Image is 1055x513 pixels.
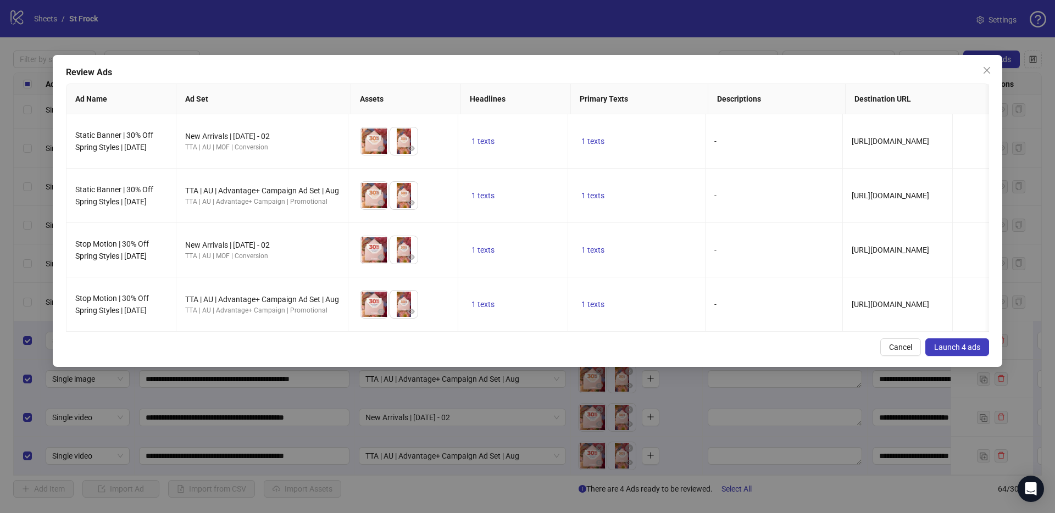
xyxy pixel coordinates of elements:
span: Stop Motion | 30% Off Spring Styles | [DATE] [75,294,149,315]
button: Preview [404,142,418,155]
span: - [714,191,717,200]
span: eye [377,308,385,315]
span: eye [407,199,415,207]
button: Preview [404,305,418,318]
th: Headlines [461,84,571,114]
button: 1 texts [577,298,609,311]
th: Ad Name [66,84,176,114]
button: 1 texts [467,243,499,256]
button: 1 texts [467,298,499,311]
span: eye [407,144,415,152]
img: Asset 2 [390,127,418,155]
span: 1 texts [581,246,604,254]
th: Ad Set [176,84,351,114]
div: TTA | AU | Advantage+ Campaign | Promotional [185,305,339,316]
span: eye [377,253,385,261]
button: Preview [404,250,418,264]
span: - [714,137,717,146]
img: Asset 1 [360,127,388,155]
span: 1 texts [471,246,495,254]
th: Primary Texts [571,84,708,114]
button: Preview [375,142,388,155]
span: eye [377,199,385,207]
img: Asset 1 [360,236,388,264]
button: 1 texts [577,243,609,256]
div: Review Ads [66,66,989,79]
span: [URL][DOMAIN_NAME] [852,191,929,200]
div: Open Intercom Messenger [1018,476,1044,502]
button: Preview [375,196,388,209]
span: eye [407,253,415,261]
button: Preview [404,196,418,209]
th: Descriptions [708,84,846,114]
div: TTA | AU | Advantage+ Campaign | Promotional [185,197,339,207]
div: TTA | AU | MOF | Conversion [185,142,339,153]
span: Stop Motion | 30% Off Spring Styles | [DATE] [75,239,149,260]
img: Asset 2 [390,236,418,264]
button: Preview [375,250,388,264]
button: Preview [375,305,388,318]
img: Asset 1 [360,291,388,318]
button: 1 texts [577,135,609,148]
span: [URL][DOMAIN_NAME] [852,137,929,146]
span: 1 texts [581,137,604,146]
th: Destination URL [846,84,1026,114]
div: TTA | AU | Advantage+ Campaign Ad Set | Aug [185,185,339,197]
button: Launch 4 ads [925,338,989,356]
button: Close [978,62,996,79]
button: 1 texts [577,189,609,202]
span: Launch 4 ads [934,343,980,352]
span: 1 texts [581,300,604,309]
img: Asset 2 [390,291,418,318]
span: 1 texts [471,300,495,309]
span: 1 texts [471,191,495,200]
button: 1 texts [467,135,499,148]
span: eye [407,308,415,315]
div: TTA | AU | MOF | Conversion [185,251,339,261]
button: 1 texts [467,189,499,202]
span: - [714,246,717,254]
span: 1 texts [471,137,495,146]
span: - [714,300,717,309]
img: Asset 2 [390,182,418,209]
span: Cancel [889,343,912,352]
button: Cancel [880,338,921,356]
span: eye [377,144,385,152]
th: Assets [351,84,461,114]
div: TTA | AU | Advantage+ Campaign Ad Set | Aug [185,293,339,305]
img: Asset 1 [360,182,388,209]
span: Static Banner | 30% Off Spring Styles | [DATE] [75,131,153,152]
span: [URL][DOMAIN_NAME] [852,300,929,309]
span: Static Banner | 30% Off Spring Styles | [DATE] [75,185,153,206]
span: 1 texts [581,191,604,200]
span: close [982,66,991,75]
span: [URL][DOMAIN_NAME] [852,246,929,254]
div: New Arrivals | [DATE] - 02 [185,130,339,142]
div: New Arrivals | [DATE] - 02 [185,239,339,251]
